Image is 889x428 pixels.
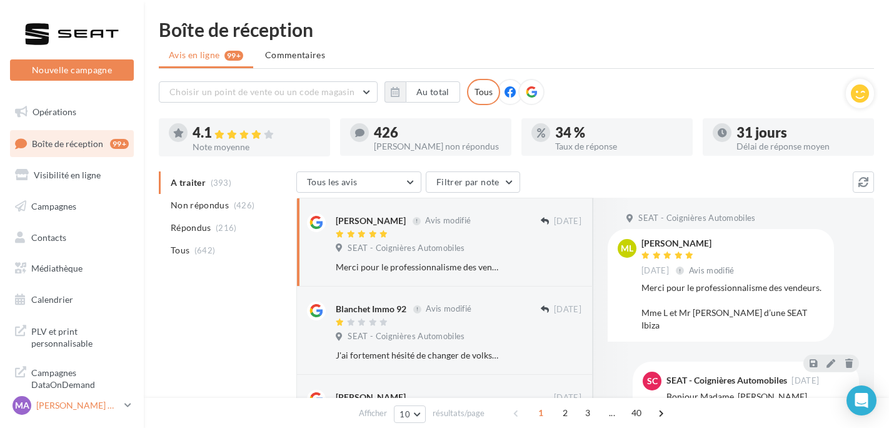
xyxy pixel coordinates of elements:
span: Visibilité en ligne [34,170,101,180]
a: Boîte de réception99+ [8,130,136,157]
span: 3 [578,403,598,423]
span: Contacts [31,232,66,242]
span: Commentaires [265,49,325,61]
span: SEAT - Coignières Automobiles [348,243,465,254]
span: MA [15,399,29,412]
span: 40 [626,403,647,423]
div: [PERSON_NAME] [336,391,406,404]
div: [PERSON_NAME] [336,215,406,227]
span: Avis modifié [426,304,471,314]
span: résultats/page [433,407,485,419]
button: Au total [406,81,460,103]
span: SEAT - Coignières Automobiles [348,331,465,342]
button: Filtrer par note [426,171,520,193]
span: Avis modifié [425,216,471,226]
span: Tous les avis [307,176,358,187]
div: Note moyenne [193,143,320,151]
span: Afficher [359,407,387,419]
div: [PERSON_NAME] non répondus [374,142,501,151]
div: 34 % [555,126,683,140]
button: Au total [384,81,460,103]
div: Blanchet Immo 92 [336,303,406,315]
span: (216) [216,223,237,233]
div: Taux de réponse [555,142,683,151]
div: Open Intercom Messenger [846,385,876,415]
span: Opérations [33,106,76,117]
button: Tous les avis [296,171,421,193]
p: [PERSON_NAME] CANALES [36,399,119,412]
span: PLV et print personnalisable [31,323,129,350]
span: ... [602,403,622,423]
div: Tous [467,79,500,105]
span: Campagnes DataOnDemand [31,364,129,391]
a: Campagnes DataOnDemand [8,359,136,396]
span: Campagnes [31,201,76,211]
div: Merci pour le professionnalisme des vendeurs. Mme L et Mr [PERSON_NAME] d’une SEAT Ibiza [641,282,824,332]
a: Campagnes [8,193,136,220]
button: 10 [394,405,426,423]
span: (426) [234,200,255,210]
div: 31 jours [736,126,864,140]
span: (642) [194,245,216,255]
a: Calendrier [8,287,136,313]
span: Répondus [171,222,211,234]
span: SEAT - Coignières Automobiles [638,213,755,224]
span: Avis modifié [689,265,735,275]
div: Boîte de réception [159,20,874,39]
span: 2 [555,403,575,423]
div: SEAT - Coignières Automobiles [666,376,787,385]
a: Médiathèque [8,255,136,282]
span: [DATE] [554,392,581,404]
div: J'ai fortement hésité de changer de volkswagen à seat je regrette fortement, au niveau commercial... [336,349,500,362]
span: Choisir un point de vente ou un code magasin [169,86,354,97]
div: [PERSON_NAME] [641,239,737,248]
span: 10 [399,409,410,419]
a: Contacts [8,225,136,251]
div: Délai de réponse moyen [736,142,864,151]
a: PLV et print personnalisable [8,318,136,355]
span: ML [621,242,633,255]
a: MA [PERSON_NAME] CANALES [10,394,134,417]
div: Merci pour le professionnalisme des vendeurs. Mme L et Mr [PERSON_NAME] d’une SEAT Ibiza [336,261,500,273]
span: [DATE] [554,304,581,315]
span: Médiathèque [31,263,83,273]
div: 99+ [110,139,129,149]
a: Opérations [8,99,136,125]
span: Boîte de réception [32,138,103,148]
span: [DATE] [554,216,581,227]
span: [DATE] [641,265,669,277]
div: 426 [374,126,501,140]
button: Nouvelle campagne [10,59,134,81]
div: 4.1 [193,126,320,140]
span: Calendrier [31,294,73,305]
span: 1 [531,403,551,423]
button: Choisir un point de vente ou un code magasin [159,81,378,103]
span: SC [647,375,658,387]
span: [DATE] [791,377,819,385]
a: Visibilité en ligne [8,162,136,188]
span: Tous [171,244,189,257]
span: Non répondus [171,199,229,211]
